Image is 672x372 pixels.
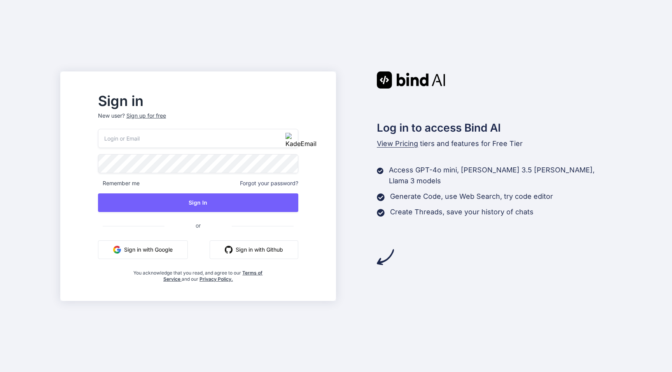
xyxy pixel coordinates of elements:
[390,207,534,217] p: Create Threads, save your history of chats
[377,138,612,149] p: tiers and features for Free Tier
[126,112,166,120] div: Sign up for free
[240,179,298,187] span: Forgot your password?
[210,240,298,259] button: Sign in with Github
[390,191,553,202] p: Generate Code, use Web Search, try code editor
[98,240,188,259] button: Sign in with Google
[225,246,233,254] img: github
[377,249,394,266] img: arrow
[98,95,298,107] h2: Sign in
[131,265,265,282] div: You acknowledge that you read, and agree to our and our
[164,216,232,235] span: or
[199,276,233,282] a: Privacy Policy.
[163,270,263,282] a: Terms of Service
[98,193,298,212] button: Sign In
[377,139,418,148] span: View Pricing
[377,120,612,136] h2: Log in to access Bind AI
[389,165,612,186] p: Access GPT-4o mini, [PERSON_NAME] 3.5 [PERSON_NAME], Llama 3 models
[285,133,317,148] img: KadeEmail
[98,129,298,148] input: Login or Email
[113,246,121,254] img: google
[377,71,445,89] img: Bind AI logo
[98,179,140,187] span: Remember me
[98,112,298,129] p: New user?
